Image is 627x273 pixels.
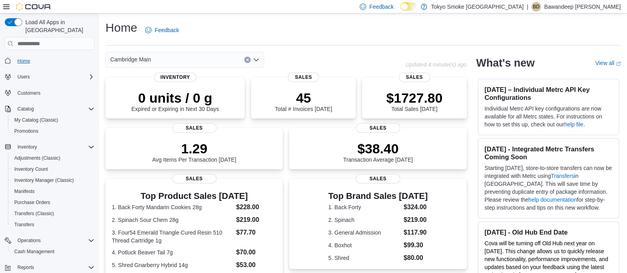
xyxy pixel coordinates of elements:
p: Tokyo Smoke [GEOGRAPHIC_DATA] [431,2,524,11]
dd: $70.00 [236,248,277,257]
dt: 4. Potluck Beaver Tail 7g [112,248,233,256]
span: Operations [17,237,41,244]
span: Inventory Manager (Classic) [14,177,74,183]
p: 0 units / 0 g [131,90,219,106]
span: My Catalog (Classic) [14,117,58,123]
p: 1.29 [152,141,236,157]
span: Adjustments (Classic) [14,155,60,161]
h2: What's new [476,57,535,69]
span: Inventory [17,144,37,150]
dt: 3. General Admission [328,229,401,237]
button: Users [2,71,98,82]
button: Home [2,55,98,66]
div: Avg Items Per Transaction [DATE] [152,141,236,163]
dt: 2. Spinach [328,216,401,224]
a: Promotions [11,126,42,136]
span: Inventory [14,142,94,152]
div: Total # Invoices [DATE] [275,90,332,112]
dt: 5. Shred [328,254,401,262]
dd: $117.90 [404,228,428,237]
button: Transfers [8,219,98,230]
button: Customers [2,87,98,99]
span: Customers [17,90,40,96]
a: My Catalog (Classic) [11,115,61,125]
span: Sales [399,73,430,82]
a: Customers [14,88,44,98]
button: Catalog [2,103,98,115]
div: Total Sales [DATE] [386,90,443,112]
span: Promotions [14,128,38,134]
button: Inventory [2,141,98,153]
span: Home [17,58,30,64]
a: Feedback [142,22,182,38]
span: Transfers (Classic) [14,210,54,217]
h3: [DATE] - Integrated Metrc Transfers Coming Soon [485,145,612,161]
span: Transfers [14,221,34,228]
dd: $80.00 [404,253,428,263]
a: Transfers [11,220,37,229]
a: Home [14,56,33,66]
button: Reports [14,263,37,272]
a: help documentation [528,197,577,203]
span: Sales [356,123,400,133]
dt: 1. Back Forty Mandarin Cookies 28g [112,203,233,211]
span: Reports [14,263,94,272]
h3: [DATE] – Individual Metrc API Key Configurations [485,86,612,101]
dd: $99.30 [404,241,428,250]
span: Customers [14,88,94,98]
span: Load All Apps in [GEOGRAPHIC_DATA] [22,18,94,34]
span: Purchase Orders [14,199,50,206]
div: Expired or Expiring in Next 30 Days [131,90,219,112]
a: Transfers [551,173,574,179]
span: Sales [172,174,217,183]
p: Updated 4 minute(s) ago [406,61,467,68]
dd: $219.00 [404,215,428,225]
dd: $219.00 [236,215,277,225]
span: Sales [172,123,217,133]
p: $1727.80 [386,90,443,106]
span: Adjustments (Classic) [11,153,94,163]
img: Cova [16,3,52,11]
dt: 5. Shred Gnarberry Hybrid 14g [112,261,233,269]
span: Manifests [11,187,94,196]
dt: 1. Back Forty [328,203,401,211]
svg: External link [616,61,621,66]
span: My Catalog (Classic) [11,115,94,125]
span: Operations [14,236,94,245]
a: Inventory Count [11,164,51,174]
input: Dark Mode [400,2,417,11]
span: Feedback [155,26,179,34]
p: $38.40 [343,141,413,157]
button: Cash Management [8,246,98,257]
span: Users [14,72,94,82]
a: help file [564,121,583,128]
h3: Top Product Sales [DATE] [112,191,276,201]
button: Adjustments (Classic) [8,153,98,164]
h3: [DATE] - Old Hub End Date [485,228,612,236]
button: Users [14,72,33,82]
span: Cash Management [14,248,54,255]
dd: $228.00 [236,202,277,212]
span: Catalog [14,104,94,114]
span: Promotions [11,126,94,136]
span: Cash Management [11,247,94,256]
a: View allExternal link [595,60,621,66]
button: Inventory Count [8,164,98,175]
p: 45 [275,90,332,106]
button: My Catalog (Classic) [8,115,98,126]
span: Sales [356,174,400,183]
a: Purchase Orders [11,198,54,207]
span: Cambridge Main [110,55,151,64]
span: Inventory Count [11,164,94,174]
button: Operations [14,236,44,245]
a: Inventory Manager (Classic) [11,176,77,185]
a: Transfers (Classic) [11,209,57,218]
dt: 3. Four54 Emerald Triangle Cured Resin 510 Thread Cartridge 1g [112,229,233,244]
button: Manifests [8,186,98,197]
span: Transfers (Classic) [11,209,94,218]
button: Inventory Manager (Classic) [8,175,98,186]
dt: 2. Spinach Sour Chem 28g [112,216,233,224]
span: Purchase Orders [11,198,94,207]
span: Manifests [14,188,35,195]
